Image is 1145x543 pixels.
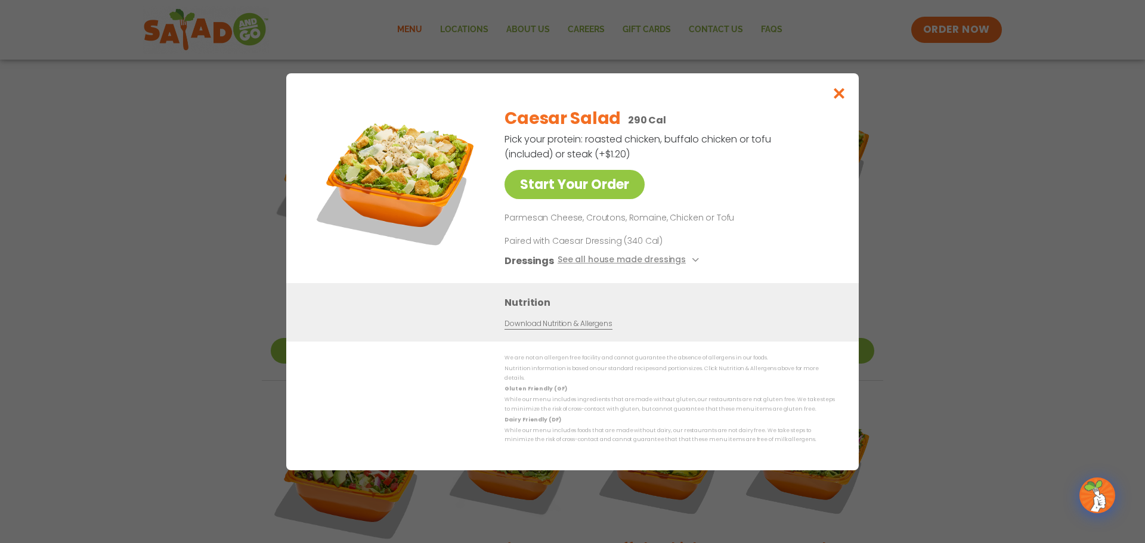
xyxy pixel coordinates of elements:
[313,97,480,264] img: Featured product photo for Caesar Salad
[505,211,830,225] p: Parmesan Cheese, Croutons, Romaine, Chicken or Tofu
[820,73,859,113] button: Close modal
[505,318,612,329] a: Download Nutrition & Allergens
[505,253,554,268] h3: Dressings
[505,353,835,362] p: We are not an allergen free facility and cannot guarantee the absence of allergens in our foods.
[505,132,773,162] p: Pick your protein: roasted chicken, buffalo chicken or tofu (included) or steak (+$1.20)
[505,426,835,445] p: While our menu includes foods that are made without dairy, our restaurants are not dairy free. We...
[505,234,725,247] p: Paired with Caesar Dressing (340 Cal)
[505,364,835,383] p: Nutrition information is based on our standard recipes and portion sizes. Click Nutrition & Aller...
[505,395,835,414] p: While our menu includes ingredients that are made without gluten, our restaurants are not gluten ...
[505,170,645,199] a: Start Your Order
[1081,479,1114,512] img: wpChatIcon
[505,294,841,309] h3: Nutrition
[505,385,567,392] strong: Gluten Friendly (GF)
[558,253,703,268] button: See all house made dressings
[628,113,666,128] p: 290 Cal
[505,415,561,423] strong: Dairy Friendly (DF)
[505,106,621,131] h2: Caesar Salad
